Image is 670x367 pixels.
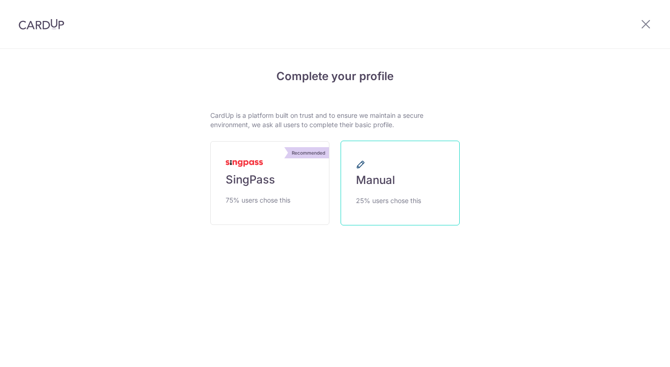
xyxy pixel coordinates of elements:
h4: Complete your profile [210,68,460,85]
span: SingPass [226,172,275,187]
a: Recommended SingPass 75% users chose this [210,141,329,225]
a: Manual 25% users chose this [341,141,460,225]
span: 75% users chose this [226,195,290,206]
span: Manual [356,173,395,188]
div: Recommended [288,147,329,158]
img: MyInfoLogo [226,160,263,167]
img: CardUp [19,19,64,30]
span: 25% users chose this [356,195,421,206]
p: CardUp is a platform built on trust and to ensure we maintain a secure environment, we ask all us... [210,111,460,129]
